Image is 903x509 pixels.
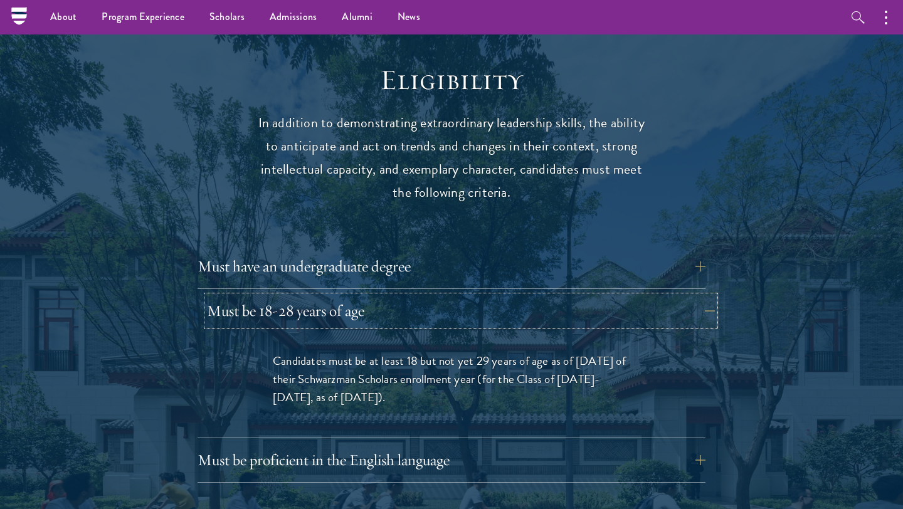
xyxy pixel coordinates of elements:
[198,251,705,281] button: Must have an undergraduate degree
[257,112,646,204] p: In addition to demonstrating extraordinary leadership skills, the ability to anticipate and act o...
[207,296,715,326] button: Must be 18-28 years of age
[257,63,646,98] h2: Eligibility
[273,352,626,406] span: Candidates must be at least 18 but not yet 29 years of age as of [DATE] of their Schwarzman Schol...
[198,445,705,475] button: Must be proficient in the English language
